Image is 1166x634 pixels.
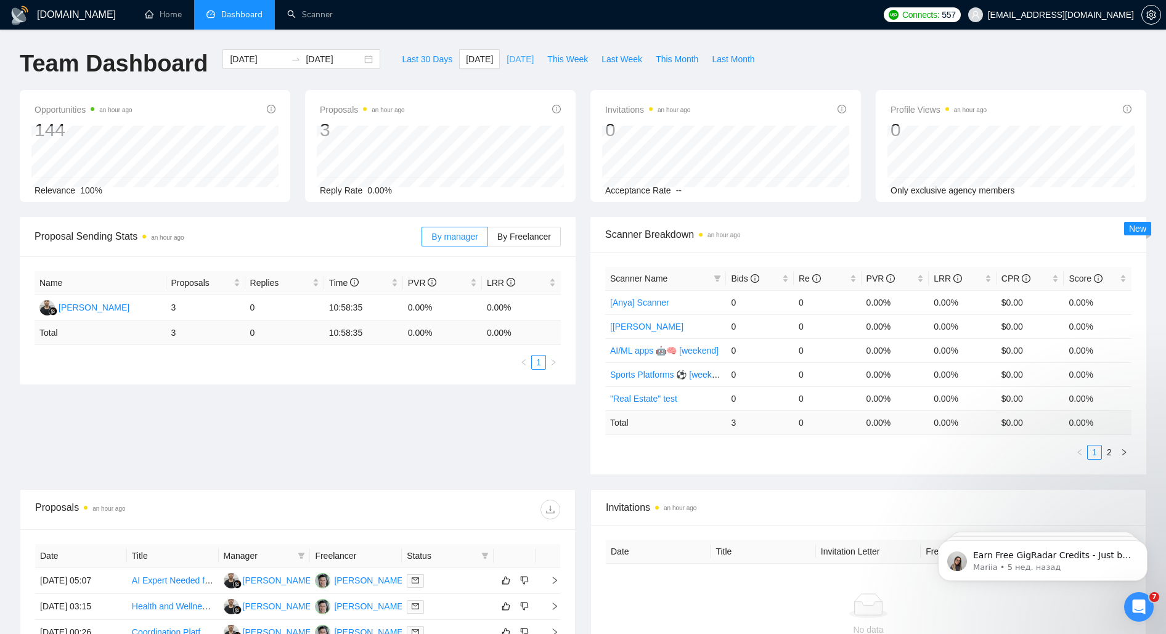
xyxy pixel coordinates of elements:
[224,601,314,611] a: FG[PERSON_NAME]
[219,544,311,568] th: Manager
[35,544,127,568] th: Date
[1064,338,1131,362] td: 0.00%
[499,599,513,614] button: like
[902,8,939,22] span: Connects:
[929,410,997,434] td: 0.00 %
[1064,410,1131,434] td: 0.00 %
[59,301,129,314] div: [PERSON_NAME]
[499,573,513,588] button: like
[315,573,330,588] img: YN
[395,49,459,69] button: Last 30 Days
[610,322,683,331] a: [[PERSON_NAME]
[502,601,510,611] span: like
[412,603,419,610] span: mail
[408,278,437,288] span: PVR
[726,290,794,314] td: 0
[838,105,846,113] span: info-circle
[816,540,921,564] th: Invitation Letter
[942,8,955,22] span: 557
[520,601,529,611] span: dislike
[891,185,1015,195] span: Only exclusive agency members
[80,185,102,195] span: 100%
[866,274,895,283] span: PVR
[997,290,1064,314] td: $0.00
[540,500,560,519] button: download
[531,355,546,370] li: 1
[610,274,667,283] span: Scanner Name
[891,118,987,142] div: 0
[49,307,57,315] img: gigradar-bm.png
[500,49,540,69] button: [DATE]
[250,276,310,290] span: Replies
[320,185,362,195] span: Reply Rate
[726,314,794,338] td: 0
[372,107,404,113] time: an hour ago
[862,386,929,410] td: 0.00%
[431,232,478,242] span: By manager
[1124,592,1154,622] iframe: Intercom live chat
[1072,445,1087,460] button: left
[605,410,726,434] td: Total
[794,314,862,338] td: 0
[997,314,1064,338] td: $0.00
[166,295,245,321] td: 3
[35,118,132,142] div: 144
[705,49,761,69] button: Last Month
[799,274,821,283] span: Re
[929,362,997,386] td: 0.00%
[324,295,403,321] td: 10:58:35
[610,298,669,307] a: [Anya] Scanner
[1072,445,1087,460] li: Previous Page
[482,295,561,321] td: 0.00%
[794,386,862,410] td: 0
[334,599,405,613] div: [PERSON_NAME]
[245,271,324,295] th: Replies
[601,52,642,66] span: Last Week
[862,338,929,362] td: 0.00%
[605,227,1131,242] span: Scanner Breakdown
[610,370,728,380] a: Sports Platforms ⚽️ [weekend]
[166,321,245,345] td: 3
[245,321,324,345] td: 0
[291,54,301,64] span: to
[132,601,322,611] a: Health and Wellness App Development with Glide
[10,6,30,25] img: logo
[324,321,403,345] td: 10:58:35
[520,575,529,585] span: dislike
[711,540,815,564] th: Title
[267,105,275,113] span: info-circle
[245,295,324,321] td: 0
[971,10,980,19] span: user
[412,577,419,584] span: mail
[731,274,759,283] span: Bids
[656,52,698,66] span: This Month
[1103,445,1116,459] a: 2
[712,52,754,66] span: Last Month
[1094,274,1103,283] span: info-circle
[329,278,359,288] span: Time
[546,355,561,370] li: Next Page
[407,549,476,563] span: Status
[166,271,245,295] th: Proposals
[487,278,515,288] span: LRR
[919,514,1166,601] iframe: Intercom notifications сообщение
[320,102,405,117] span: Proposals
[35,321,166,345] td: Total
[751,274,759,283] span: info-circle
[605,185,671,195] span: Acceptance Rate
[482,321,561,345] td: 0.00 %
[934,274,962,283] span: LRR
[1142,10,1160,20] span: setting
[428,278,436,287] span: info-circle
[610,394,677,404] a: "Real Estate" test
[1117,445,1131,460] li: Next Page
[711,269,724,288] span: filter
[954,107,987,113] time: an hour ago
[334,574,405,587] div: [PERSON_NAME]
[287,9,333,20] a: searchScanner
[606,540,711,564] th: Date
[1102,445,1117,460] li: 2
[35,102,132,117] span: Opportunities
[310,544,402,568] th: Freelancer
